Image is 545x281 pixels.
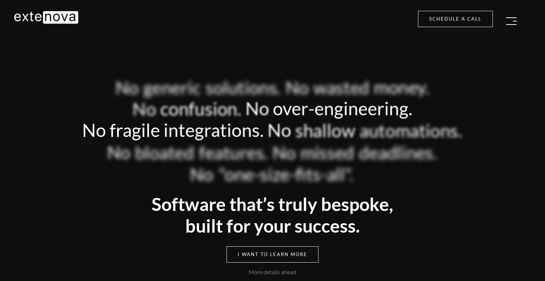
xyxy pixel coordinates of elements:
span: over-engineering. [273,98,412,119]
span: bloated [135,142,194,163]
span: deadlines. [359,142,438,163]
img: Extenova [14,11,79,24]
span: fragile [110,119,160,141]
span: No [272,142,296,163]
span: integrations. [164,119,263,141]
span: No [245,98,269,120]
span: "one-size-fits-all". [219,164,354,185]
span: automations. [360,120,462,141]
span: wasted [313,77,369,98]
a: I want to learn more [227,246,318,263]
span: confusion. [160,98,241,119]
span: No [286,77,309,98]
span: shallow [295,120,355,141]
span: missed [300,142,354,163]
a: Schedule a call [418,11,493,27]
span: No [132,98,156,120]
span: No [115,77,139,98]
span: features. [199,142,268,163]
span: No [107,142,131,163]
span: generic [143,77,201,98]
span: No [190,164,214,185]
span: No [82,119,106,141]
img: Menu [506,17,517,25]
div: More details ahead [70,268,476,275]
span: money. [374,77,429,98]
div: Software that’s truly bespoke, built for your success. [70,193,476,237]
span: solutions. [206,77,281,98]
span: No [267,120,291,141]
